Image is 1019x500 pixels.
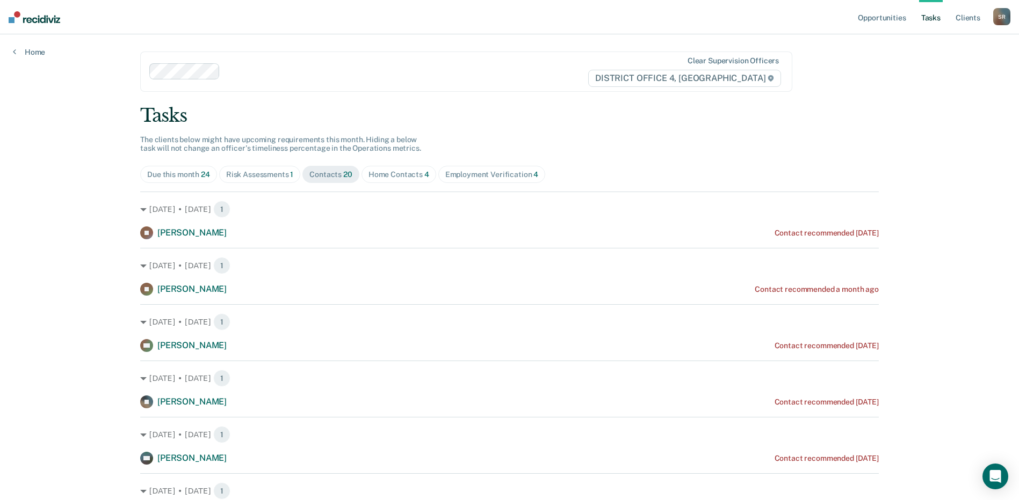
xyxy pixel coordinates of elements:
[226,170,294,179] div: Risk Assessments
[140,257,879,274] div: [DATE] • [DATE] 1
[213,257,230,274] span: 1
[343,170,352,179] span: 20
[157,453,227,463] span: [PERSON_NAME]
[147,170,210,179] div: Due this month
[688,56,779,65] div: Clear supervision officers
[290,170,293,179] span: 1
[213,201,230,218] span: 1
[213,370,230,387] span: 1
[157,396,227,407] span: [PERSON_NAME]
[993,8,1010,25] button: SR
[213,426,230,443] span: 1
[140,482,879,499] div: [DATE] • [DATE] 1
[13,47,45,57] a: Home
[140,313,879,330] div: [DATE] • [DATE] 1
[140,370,879,387] div: [DATE] • [DATE] 1
[157,284,227,294] span: [PERSON_NAME]
[140,135,421,153] span: The clients below might have upcoming requirements this month. Hiding a below task will not chang...
[140,426,879,443] div: [DATE] • [DATE] 1
[201,170,210,179] span: 24
[775,398,879,407] div: Contact recommended [DATE]
[755,285,879,294] div: Contact recommended a month ago
[140,201,879,218] div: [DATE] • [DATE] 1
[533,170,538,179] span: 4
[9,11,60,23] img: Recidiviz
[368,170,429,179] div: Home Contacts
[775,454,879,463] div: Contact recommended [DATE]
[213,313,230,330] span: 1
[424,170,429,179] span: 4
[309,170,352,179] div: Contacts
[157,227,227,238] span: [PERSON_NAME]
[157,340,227,350] span: [PERSON_NAME]
[445,170,539,179] div: Employment Verification
[775,341,879,350] div: Contact recommended [DATE]
[982,464,1008,489] div: Open Intercom Messenger
[775,229,879,238] div: Contact recommended [DATE]
[140,105,879,127] div: Tasks
[993,8,1010,25] div: S R
[213,482,230,499] span: 1
[588,70,781,87] span: DISTRICT OFFICE 4, [GEOGRAPHIC_DATA]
